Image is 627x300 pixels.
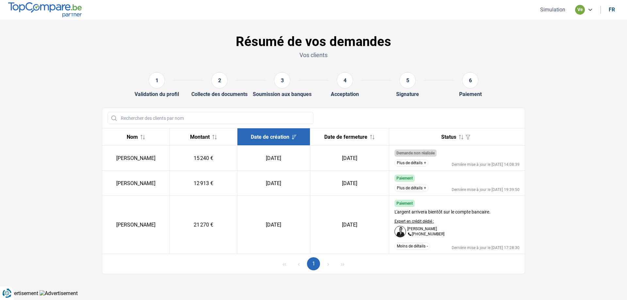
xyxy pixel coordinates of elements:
button: Plus de détails [394,184,428,192]
span: Paiement [396,176,413,181]
div: Dernière mise à jour le [DATE] 19:39:50 [452,188,520,192]
img: +3228860076 [407,232,412,237]
div: Dernière mise à jour le [DATE] 14:08:39 [452,163,520,166]
span: Nom [127,134,138,140]
td: [DATE] [310,196,389,254]
div: Validation du profil [135,91,179,97]
td: [PERSON_NAME] [102,146,170,171]
div: Soumission aux banques [253,91,312,97]
p: [PERSON_NAME] [407,227,437,231]
span: Montant [190,134,210,140]
div: 5 [399,72,416,88]
div: 4 [337,72,353,88]
p: Vos clients [102,51,525,59]
span: Status [441,134,456,140]
div: L'argent arrivera bientôt sur le compte bancaire. [394,210,490,214]
td: [DATE] [310,146,389,171]
td: [DATE] [237,146,310,171]
button: Previous Page [292,257,305,270]
td: [DATE] [310,171,389,196]
div: Paiement [459,91,482,97]
td: [DATE] [237,196,310,254]
div: 3 [274,72,290,88]
div: 6 [462,72,478,88]
input: Rechercher des clients par nom [107,112,313,124]
button: Moins de détails [394,243,430,250]
div: 2 [211,72,228,88]
span: Paiement [396,201,413,206]
button: Next Page [322,257,335,270]
div: Collecte des documents [191,91,248,97]
div: Signature [396,91,419,97]
button: Plus de détails [394,159,428,166]
button: Last Page [336,257,349,270]
h1: Résumé de vos demandes [102,34,525,50]
div: fr [609,7,615,13]
td: 12 913 € [170,171,237,196]
td: 15 240 € [170,146,237,171]
button: Simulation [538,6,567,13]
p: Expert en crédit dédié : [394,219,444,223]
div: Dernière mise à jour le [DATE] 17:28:30 [452,246,520,250]
div: 1 [149,72,165,88]
div: Acceptation [331,91,359,97]
p: [PHONE_NUMBER] [407,232,444,237]
span: Demande non réalisée [396,151,435,155]
span: Date de fermeture [324,134,367,140]
td: 21 270 € [170,196,237,254]
button: First Page [278,257,291,270]
img: Advertisement [40,290,78,296]
img: Dafina Haziri [394,226,406,237]
td: [DATE] [237,171,310,196]
img: TopCompare.be [8,2,82,17]
button: Page 1 [307,257,320,270]
div: ve [575,5,585,15]
td: [PERSON_NAME] [102,196,170,254]
td: [PERSON_NAME] [102,171,170,196]
span: Date de création [251,134,289,140]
